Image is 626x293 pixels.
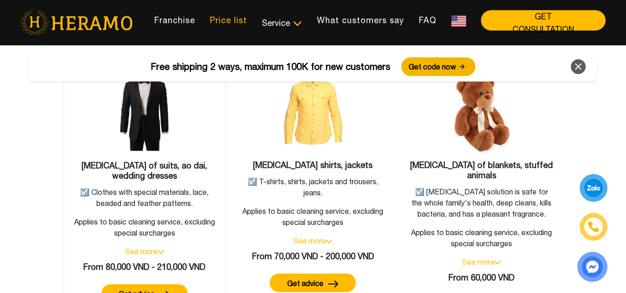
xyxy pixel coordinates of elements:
font: ☑️ [MEDICAL_DATA] solution is safe for the whole family's health, deep cleans, kills bacteria, an... [411,187,551,218]
font: Franchise [154,15,195,25]
img: arrow_down.svg [494,261,501,264]
font: [MEDICAL_DATA] of suits, ao dai, wedding dresses [82,161,207,181]
a: Franchise [147,10,202,30]
font: From 60,000 VND [449,273,514,282]
font: Get code now [409,62,456,71]
font: From 80,000 VND - 210,000 VND [83,262,205,272]
font: GET CONSULTATION [512,12,574,34]
font: Get advice [287,279,323,287]
font: [MEDICAL_DATA] of blankets, stuffed animals [410,160,553,180]
button: GET CONSULTATION [481,10,606,31]
font: Price list [210,15,247,25]
font: [MEDICAL_DATA] shirts, jackets [253,160,373,170]
a: FAQ [411,10,444,30]
a: Price list [202,10,254,30]
img: heramo-logo.png [20,11,133,35]
img: arrow_down.svg [326,240,332,243]
font: From 70,000 VND - 200,000 VND [252,251,374,261]
img: Dry cleaning of suits, ao dai, wedding dresses [98,68,191,161]
font: Applies to basic cleaning service, excluding special surcharges [411,228,552,248]
font: Applies to basic cleaning service, excluding special surcharges [242,207,383,226]
font: ☑️ T-shirts, shirts, jackets and trousers, jeans. [248,177,378,197]
img: subToggleIcon [292,19,302,28]
a: See more [462,258,494,266]
a: GET CONSULTATION [474,25,606,34]
a: Get advice arrow [240,274,387,292]
font: ☑️ Clothes with special materials, lace, beaded and feather patterns. [80,188,209,207]
button: Get code now [401,57,475,76]
img: phone-icon [588,221,599,232]
a: What customers say [310,10,411,30]
font: Applies to basic cleaning service, excluding special surcharges [74,218,215,237]
img: Flag_of_US.png [451,15,466,27]
font: What customers say [317,15,404,25]
img: Dry cleaning shirts, jackets [266,68,359,160]
img: arrow [328,281,339,287]
img: Dry cleaning of blankets, stuffed animals [435,68,528,160]
font: Service [262,18,290,28]
button: Get advice [270,274,356,292]
a: See more [125,247,158,256]
font: FAQ [419,15,436,25]
font: Free shipping 2 ways, maximum 100K for new customers [151,61,390,72]
a: phone-icon [581,214,606,239]
img: arrow_down.svg [158,250,164,254]
a: See more [293,237,326,245]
